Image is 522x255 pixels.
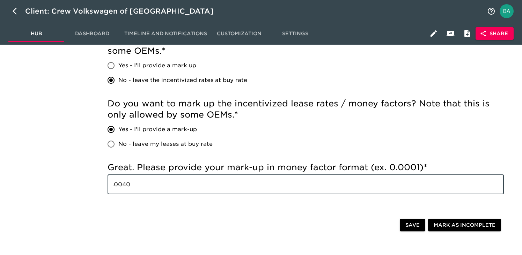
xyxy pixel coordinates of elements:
button: Internal Notes and Comments [459,25,476,42]
span: Share [481,29,508,38]
span: Settings [271,29,319,38]
span: Mark as Incomplete [434,221,495,230]
button: Edit Hub [425,25,442,42]
button: Client View [442,25,459,42]
span: Yes - I'll provide a mark-up [118,125,197,134]
h5: Do you want to mark up the incentivized finance rates? Note that this is only allowed by some OEMs. [108,34,504,57]
div: Client: Crew Volkswagen of [GEOGRAPHIC_DATA] [25,6,223,17]
button: Share [476,27,514,40]
span: Dashboard [68,29,116,38]
img: Profile [500,4,514,18]
span: Save [405,221,420,230]
span: Timeline and Notifications [124,29,207,38]
span: Hub [13,29,60,38]
span: No - leave the incentivized rates at buy rate [118,76,247,84]
span: Yes - I'll provide a mark up [118,61,196,70]
h5: Great. Please provide your mark-up in money factor format (ex. 0.0001) [108,162,504,173]
button: notifications [483,3,500,20]
span: Customization [215,29,263,38]
span: No - leave my leases at buy rate [118,140,213,148]
button: Mark as Incomplete [428,219,501,232]
h5: Do you want to mark up the incentivized lease rates / money factors? Note that this is only allow... [108,98,504,120]
button: Save [400,219,425,232]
